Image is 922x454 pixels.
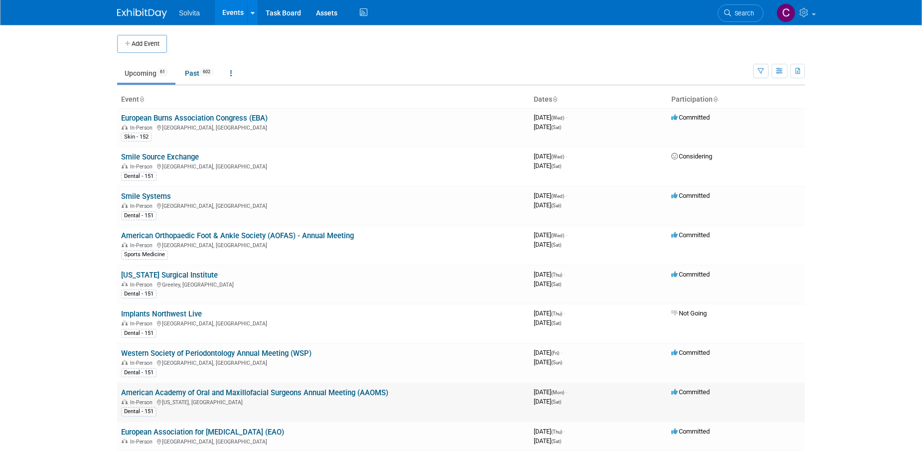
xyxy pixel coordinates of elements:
[122,399,128,404] img: In-Person Event
[122,242,128,247] img: In-Person Event
[667,91,805,108] th: Participation
[566,152,567,160] span: -
[564,309,565,317] span: -
[551,311,562,316] span: (Thu)
[121,280,526,288] div: Greeley, [GEOGRAPHIC_DATA]
[122,439,128,444] img: In-Person Event
[551,163,561,169] span: (Sat)
[551,272,562,278] span: (Thu)
[121,201,526,209] div: [GEOGRAPHIC_DATA], [GEOGRAPHIC_DATA]
[534,231,567,239] span: [DATE]
[130,439,155,445] span: In-Person
[130,163,155,170] span: In-Person
[671,152,712,160] span: Considering
[671,309,707,317] span: Not Going
[530,91,667,108] th: Dates
[551,193,564,199] span: (Wed)
[121,152,199,161] a: Smile Source Exchange
[551,154,564,159] span: (Wed)
[671,114,710,121] span: Committed
[534,319,561,326] span: [DATE]
[121,290,156,299] div: Dental - 151
[534,271,565,278] span: [DATE]
[566,231,567,239] span: -
[121,162,526,170] div: [GEOGRAPHIC_DATA], [GEOGRAPHIC_DATA]
[157,68,168,76] span: 61
[122,125,128,130] img: In-Person Event
[121,211,156,220] div: Dental - 151
[551,399,561,405] span: (Sat)
[551,203,561,208] span: (Sat)
[121,388,388,397] a: American Academy of Oral and Maxillofacial Surgeons Annual Meeting (AAOMS)
[564,271,565,278] span: -
[534,280,561,288] span: [DATE]
[534,123,561,131] span: [DATE]
[121,192,171,201] a: Smile Systems
[117,64,175,83] a: Upcoming61
[121,231,354,240] a: American Orthopaedic Foot & Ankle Society (AOFAS) - Annual Meeting
[121,329,156,338] div: Dental - 151
[130,203,155,209] span: In-Person
[130,242,155,249] span: In-Person
[552,95,557,103] a: Sort by Start Date
[566,114,567,121] span: -
[564,428,565,435] span: -
[534,162,561,169] span: [DATE]
[121,428,284,437] a: European Association for [MEDICAL_DATA] (EAO)
[121,271,218,280] a: [US_STATE] Surgical Institute
[121,407,156,416] div: Dental - 151
[534,358,562,366] span: [DATE]
[121,172,156,181] div: Dental - 151
[121,241,526,249] div: [GEOGRAPHIC_DATA], [GEOGRAPHIC_DATA]
[200,68,213,76] span: 602
[551,320,561,326] span: (Sat)
[121,437,526,445] div: [GEOGRAPHIC_DATA], [GEOGRAPHIC_DATA]
[121,368,156,377] div: Dental - 151
[130,399,155,406] span: In-Person
[534,241,561,248] span: [DATE]
[551,439,561,444] span: (Sat)
[534,201,561,209] span: [DATE]
[121,319,526,327] div: [GEOGRAPHIC_DATA], [GEOGRAPHIC_DATA]
[671,428,710,435] span: Committed
[121,349,311,358] a: Western Society of Periodontology Annual Meeting (WSP)
[121,250,168,259] div: Sports Medicine
[713,95,718,103] a: Sort by Participation Type
[121,309,202,318] a: Implants Northwest Live
[534,398,561,405] span: [DATE]
[551,390,564,395] span: (Mon)
[139,95,144,103] a: Sort by Event Name
[122,320,128,325] img: In-Person Event
[534,152,567,160] span: [DATE]
[671,388,710,396] span: Committed
[551,350,559,356] span: (Fri)
[122,360,128,365] img: In-Person Event
[122,282,128,287] img: In-Person Event
[117,8,167,18] img: ExhibitDay
[177,64,221,83] a: Past602
[561,349,562,356] span: -
[671,271,710,278] span: Committed
[179,9,200,17] span: Solvita
[130,320,155,327] span: In-Person
[534,437,561,445] span: [DATE]
[534,114,567,121] span: [DATE]
[534,192,567,199] span: [DATE]
[671,349,710,356] span: Committed
[551,125,561,130] span: (Sat)
[130,360,155,366] span: In-Person
[551,242,561,248] span: (Sat)
[671,192,710,199] span: Committed
[121,358,526,366] div: [GEOGRAPHIC_DATA], [GEOGRAPHIC_DATA]
[121,398,526,406] div: [US_STATE], [GEOGRAPHIC_DATA]
[130,282,155,288] span: In-Person
[117,35,167,53] button: Add Event
[117,91,530,108] th: Event
[718,4,764,22] a: Search
[121,114,268,123] a: European Burns Association Congress (EBA)
[534,309,565,317] span: [DATE]
[121,133,152,142] div: Skin - 152
[731,9,754,17] span: Search
[671,231,710,239] span: Committed
[566,388,567,396] span: -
